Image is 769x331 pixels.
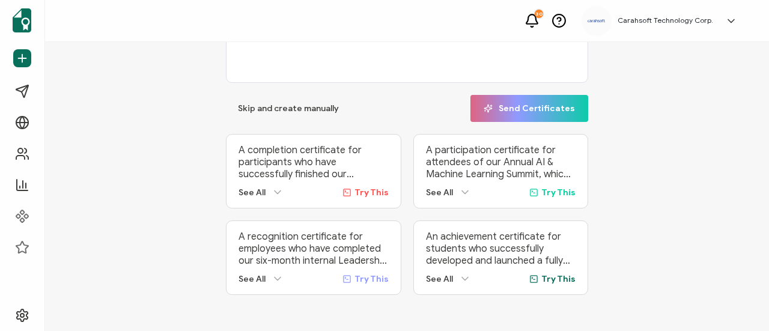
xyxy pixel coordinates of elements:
[354,187,389,198] span: Try This
[588,19,606,23] img: a9ee5910-6a38-4b3f-8289-cffb42fa798b.svg
[426,274,453,284] span: See All
[618,16,713,25] h5: Carahsoft Technology Corp.
[238,105,339,113] span: Skip and create manually
[541,187,576,198] span: Try This
[426,231,576,267] p: An achievement certificate for students who successfully developed and launched a fully functiona...
[541,274,576,284] span: Try This
[239,274,266,284] span: See All
[426,144,576,180] p: A participation certificate for attendees of our Annual AI & Machine Learning Summit, which broug...
[13,8,31,32] img: sertifier-logomark-colored.svg
[354,274,389,284] span: Try This
[239,231,389,267] p: A recognition certificate for employees who have completed our six-month internal Leadership Deve...
[426,187,453,198] span: See All
[484,104,575,113] span: Send Certificates
[239,187,266,198] span: See All
[709,273,769,331] iframe: Chat Widget
[226,95,351,122] button: Skip and create manually
[470,95,588,122] button: Send Certificates
[535,10,543,18] div: 30
[239,144,389,180] p: A completion certificate for participants who have successfully finished our ‘Advanced Digital Ma...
